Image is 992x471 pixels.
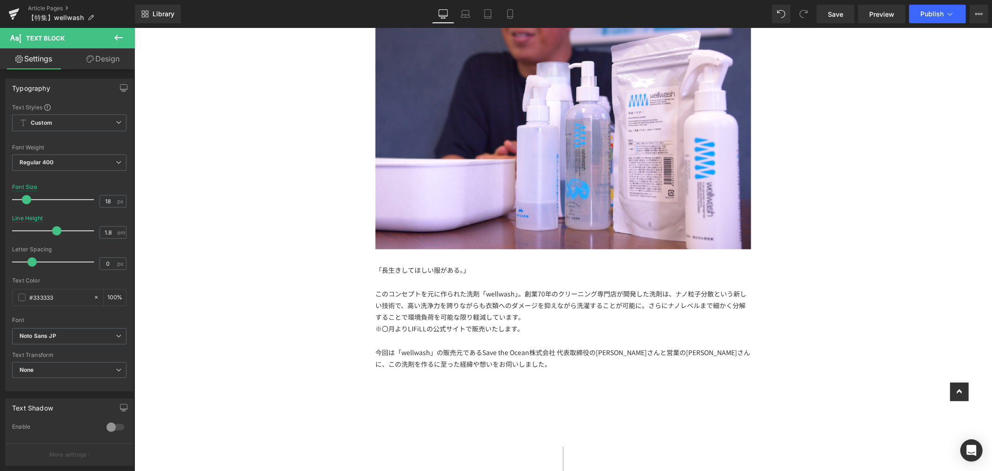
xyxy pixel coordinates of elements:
[49,451,87,459] p: More settings
[31,119,52,127] b: Custom
[20,366,34,373] b: None
[970,5,988,23] button: More
[12,399,53,412] div: Text Shadow
[153,10,174,18] span: Library
[117,198,125,204] span: px
[29,292,89,303] input: Color
[12,423,97,433] div: Enable
[12,79,50,92] div: Typography
[454,5,477,23] a: Laptop
[241,260,617,296] div: このコンセプトを元に作られた洗剤「wellwash」。創業70年のクリーニング専門店が開発した洗剤は、ナノ粒子分散という新しい技術で、高い洗浄力を誇りながらも衣類へのダメージを抑えながら洗濯する...
[12,144,126,151] div: Font Weight
[241,295,617,307] div: ※〇月よりLIFiLLの公式サイトで販売いたします。
[432,5,454,23] a: Desktop
[28,5,135,12] a: Article Pages
[26,34,65,42] span: Text Block
[794,5,813,23] button: Redo
[920,10,944,18] span: Publish
[20,332,56,340] i: Noto Sans JP
[117,229,125,235] span: em
[12,277,126,284] div: Text Color
[869,9,894,19] span: Preview
[828,9,843,19] span: Save
[477,5,499,23] a: Tablet
[28,14,84,21] span: 【特集】wellwash
[117,261,125,267] span: px
[135,5,181,23] a: New Library
[12,246,126,253] div: Letter Spacing
[960,439,983,462] div: Open Intercom Messenger
[499,5,521,23] a: Mobile
[104,289,126,306] div: %
[12,103,126,111] div: Text Styles
[909,5,966,23] button: Publish
[12,184,38,190] div: Font Size
[20,159,54,166] b: Regular 400
[12,317,126,323] div: Font
[69,48,137,69] a: Design
[6,444,133,465] button: More settings
[858,5,905,23] a: Preview
[241,319,617,342] div: 今回は「wellwash」の販売元であるSave the Ocean株式会社 代表取締役の[PERSON_NAME]さんと営業の[PERSON_NAME]さんに、この洗剤を作るに至った経緯や想い...
[241,236,617,248] div: 「長生きしてほしい服がある。」
[12,215,43,222] div: Line Height
[12,352,126,358] div: Text Transform
[772,5,791,23] button: Undo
